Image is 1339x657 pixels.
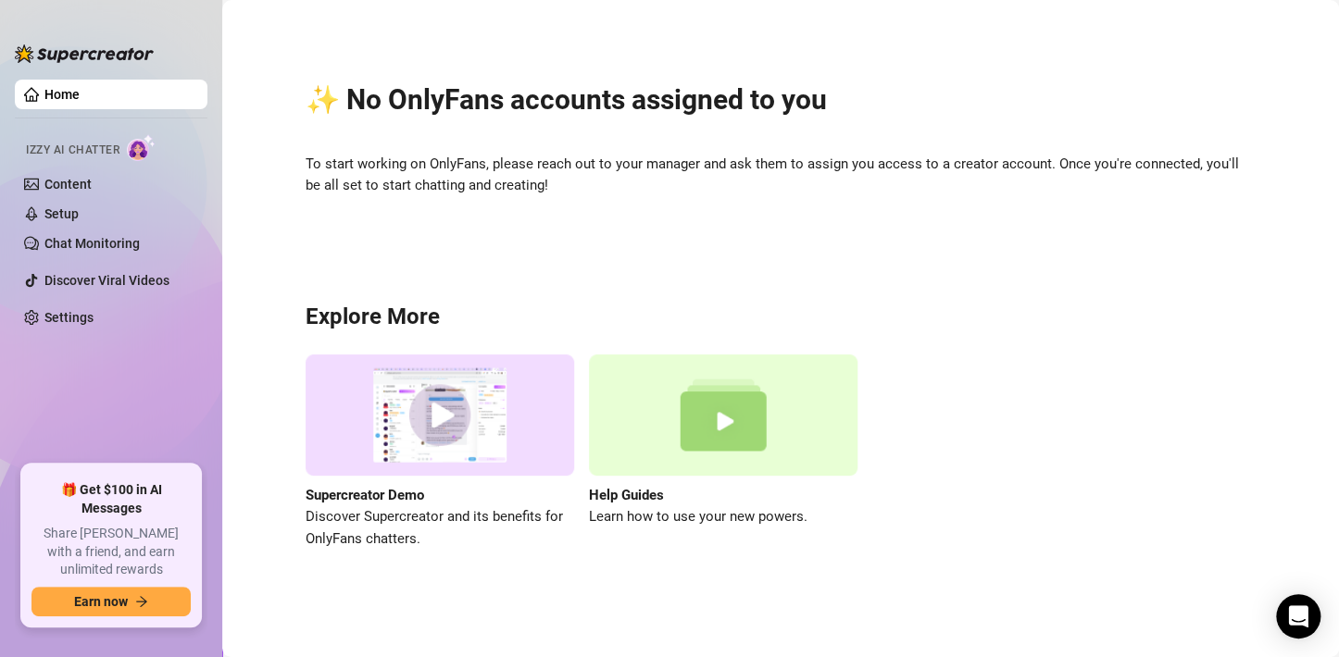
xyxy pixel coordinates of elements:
[31,481,191,517] span: 🎁 Get $100 in AI Messages
[127,134,156,161] img: AI Chatter
[306,154,1256,197] span: To start working on OnlyFans, please reach out to your manager and ask them to assign you access ...
[1276,594,1320,638] div: Open Intercom Messenger
[74,594,128,609] span: Earn now
[306,82,1256,118] h2: ✨ No OnlyFans accounts assigned to you
[589,487,664,503] strong: Help Guides
[589,354,857,550] a: Help GuidesLearn how to use your new powers.
[306,487,424,503] strong: Supercreator Demo
[589,506,857,528] span: Learn how to use your new powers.
[44,177,92,192] a: Content
[31,525,191,579] span: Share [PERSON_NAME] with a friend, and earn unlimited rewards
[15,44,154,63] img: logo-BBDzfeDw.svg
[135,595,148,608] span: arrow-right
[306,354,574,550] a: Supercreator DemoDiscover Supercreator and its benefits for OnlyFans chatters.
[44,273,169,288] a: Discover Viral Videos
[589,354,857,476] img: help guides
[44,310,94,325] a: Settings
[26,142,119,159] span: Izzy AI Chatter
[306,354,574,476] img: supercreator demo
[44,236,140,251] a: Chat Monitoring
[44,87,80,102] a: Home
[44,206,79,221] a: Setup
[306,506,574,550] span: Discover Supercreator and its benefits for OnlyFans chatters.
[31,587,191,616] button: Earn nowarrow-right
[306,303,1256,332] h3: Explore More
